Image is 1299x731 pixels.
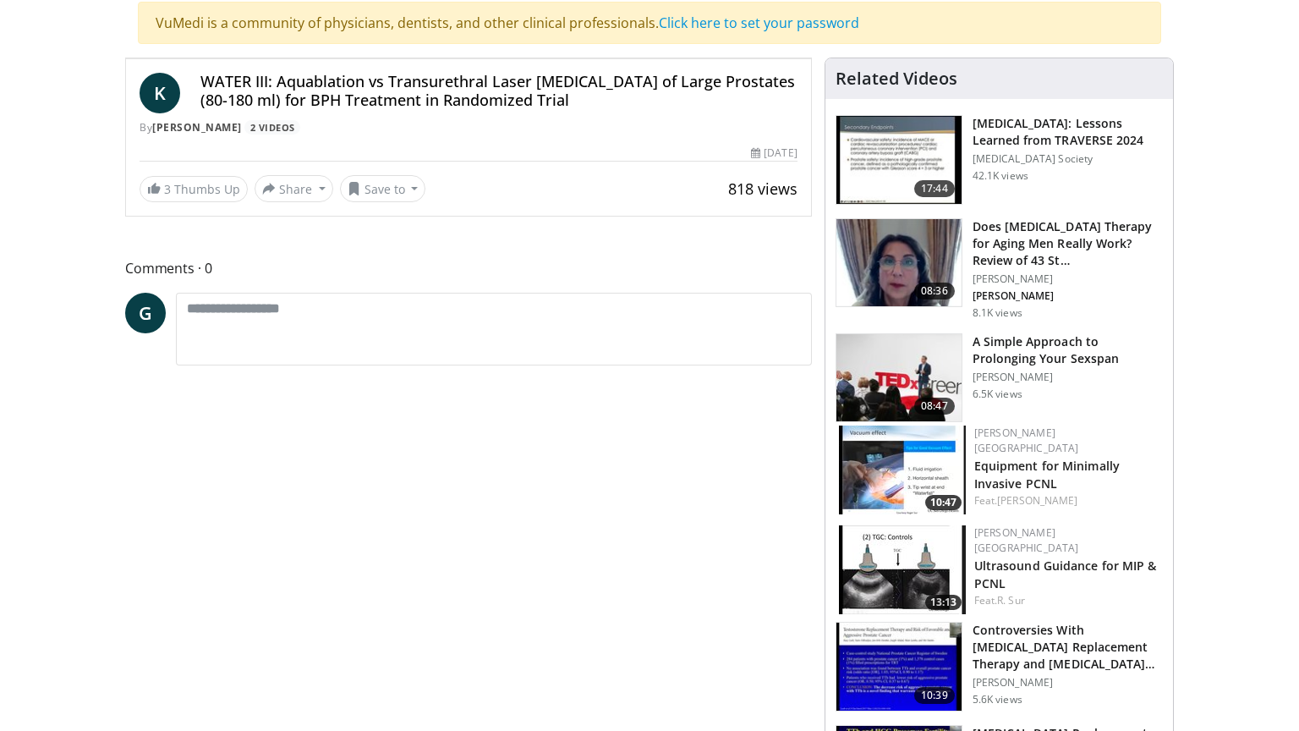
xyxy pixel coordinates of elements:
[974,458,1120,492] a: Equipment for Minimally Invasive PCNL
[836,69,957,89] h4: Related Videos
[751,146,797,161] div: [DATE]
[974,593,1159,608] div: Feat.
[140,73,180,113] a: K
[973,289,1163,303] p: [PERSON_NAME]
[839,426,966,514] img: 57193a21-700a-4103-8163-b4069ca57589.150x105_q85_crop-smart_upscale.jpg
[126,58,811,59] video-js: Video Player
[974,525,1079,555] a: [PERSON_NAME] [GEOGRAPHIC_DATA]
[836,334,962,422] img: c4bd4661-e278-4c34-863c-57c104f39734.150x105_q85_crop-smart_upscale.jpg
[839,525,966,614] a: 13:13
[244,120,300,135] a: 2 Videos
[914,687,955,704] span: 10:39
[973,115,1163,149] h3: [MEDICAL_DATA]: Lessons Learned from TRAVERSE 2024
[973,387,1022,401] p: 6.5K views
[200,73,797,109] h4: WATER III: Aquablation vs Transurethral Laser [MEDICAL_DATA] of Large Prostates (80-180 ml) for B...
[973,152,1163,166] p: [MEDICAL_DATA] Society
[973,218,1163,269] h3: Does [MEDICAL_DATA] Therapy for Aging Men Really Work? Review of 43 St…
[974,558,1157,591] a: Ultrasound Guidance for MIP & PCNL
[140,120,797,135] div: By
[125,293,166,333] a: G
[973,622,1163,673] h3: Controversies With [MEDICAL_DATA] Replacement Therapy and [MEDICAL_DATA] Can…
[836,116,962,204] img: 1317c62a-2f0d-4360-bee0-b1bff80fed3c.150x105_q85_crop-smart_upscale.jpg
[836,333,1163,423] a: 08:47 A Simple Approach to Prolonging Your Sexspan [PERSON_NAME] 6.5K views
[836,623,962,711] img: 418933e4-fe1c-4c2e-be56-3ce3ec8efa3b.150x105_q85_crop-smart_upscale.jpg
[836,218,1163,320] a: 08:36 Does [MEDICAL_DATA] Therapy for Aging Men Really Work? Review of 43 St… [PERSON_NAME] [PERS...
[973,306,1022,320] p: 8.1K views
[255,175,333,202] button: Share
[973,371,1163,384] p: [PERSON_NAME]
[152,120,242,135] a: [PERSON_NAME]
[914,283,955,300] span: 08:36
[140,176,248,202] a: 3 Thumbs Up
[974,426,1079,455] a: [PERSON_NAME] [GEOGRAPHIC_DATA]
[659,14,859,32] a: Click here to set your password
[914,398,955,415] span: 08:47
[125,257,812,279] span: Comments 0
[973,272,1163,286] p: [PERSON_NAME]
[925,595,962,610] span: 13:13
[839,525,966,614] img: ae74b246-eda0-4548-a041-8444a00e0b2d.150x105_q85_crop-smart_upscale.jpg
[836,622,1163,712] a: 10:39 Controversies With [MEDICAL_DATA] Replacement Therapy and [MEDICAL_DATA] Can… [PERSON_NAME]...
[138,2,1161,44] div: VuMedi is a community of physicians, dentists, and other clinical professionals.
[839,426,966,514] a: 10:47
[973,693,1022,706] p: 5.6K views
[836,219,962,307] img: 4d4bce34-7cbb-4531-8d0c-5308a71d9d6c.150x105_q85_crop-smart_upscale.jpg
[997,493,1077,508] a: [PERSON_NAME]
[836,115,1163,205] a: 17:44 [MEDICAL_DATA]: Lessons Learned from TRAVERSE 2024 [MEDICAL_DATA] Society 42.1K views
[974,493,1159,508] div: Feat.
[973,676,1163,690] p: [PERSON_NAME]
[997,593,1025,607] a: R. Sur
[728,179,797,199] span: 818 views
[973,169,1028,183] p: 42.1K views
[340,175,426,202] button: Save to
[914,180,955,197] span: 17:44
[973,333,1163,367] h3: A Simple Approach to Prolonging Your Sexspan
[925,495,962,510] span: 10:47
[164,181,171,197] span: 3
